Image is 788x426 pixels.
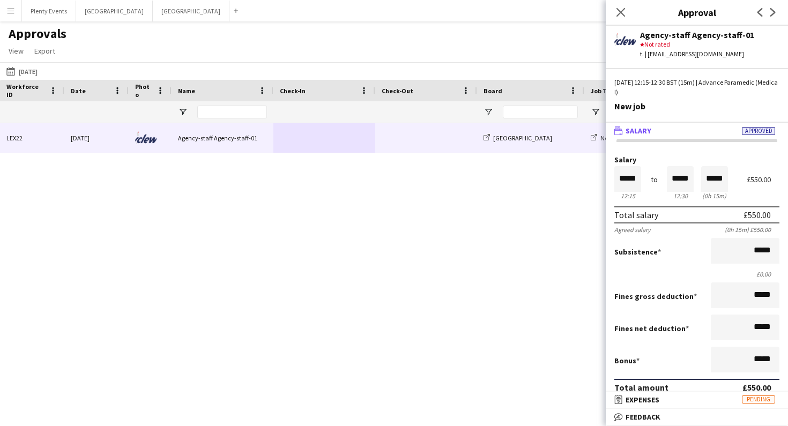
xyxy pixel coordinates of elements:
span: Workforce ID [6,83,45,99]
button: Open Filter Menu [484,107,493,117]
a: View [4,44,28,58]
div: to [651,176,658,184]
label: Subsistence [614,247,661,257]
div: Agency-staff Agency-staff-01 [172,123,273,153]
label: Bonus [614,356,640,365]
div: 12:15 [614,192,641,200]
span: Expenses [626,395,659,405]
a: New job [591,134,622,142]
div: 12:30 [667,192,694,200]
span: Check-Out [382,87,413,95]
span: Salary [626,126,651,136]
a: [GEOGRAPHIC_DATA] [484,134,552,142]
span: Approved [742,127,775,135]
div: New job [614,101,779,111]
div: t. | [EMAIL_ADDRESS][DOMAIN_NAME] [640,49,754,59]
button: Open Filter Menu [591,107,600,117]
button: [GEOGRAPHIC_DATA] [76,1,153,21]
span: Pending [742,395,775,403]
div: Agreed salary [614,226,651,234]
img: Agency-staff Agency-staff-01 [135,128,157,150]
input: Name Filter Input [197,106,267,118]
div: £550.00 [744,210,771,220]
div: £550.00 [747,176,779,184]
mat-expansion-panel-header: SalaryApproved [606,123,788,139]
span: Feedback [626,412,660,422]
div: £0.00 [614,270,779,278]
div: Agency-staff Agency-staff-01 [640,30,754,40]
mat-expansion-panel-header: Feedback [606,409,788,425]
span: View [9,46,24,56]
div: Total amount [614,382,668,393]
input: Board Filter Input [503,106,578,118]
div: [DATE] 12:15-12:30 BST (15m) | Advance Paramedic (Medical) [614,78,779,97]
span: Board [484,87,502,95]
div: Total salary [614,210,658,220]
mat-expansion-panel-header: ExpensesPending [606,392,788,408]
span: Date [71,87,86,95]
button: [GEOGRAPHIC_DATA] [153,1,229,21]
label: Fines net deduction [614,324,689,333]
span: New job [600,134,622,142]
span: [GEOGRAPHIC_DATA] [493,134,552,142]
div: 0h 15m [701,192,728,200]
span: Photo [135,83,152,99]
label: Fines gross deduction [614,292,697,301]
div: £550.00 [742,382,771,393]
div: Not rated [640,40,754,49]
button: Plenty Events [22,1,76,21]
span: Check-In [280,87,306,95]
label: Salary [614,156,779,164]
button: Open Filter Menu [178,107,188,117]
a: Export [30,44,60,58]
div: [DATE] [64,123,129,153]
span: Export [34,46,55,56]
span: Name [178,87,195,95]
h3: Approval [606,5,788,19]
span: Job Title [591,87,618,95]
button: [DATE] [4,65,40,78]
div: (0h 15m) £550.00 [725,226,779,234]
